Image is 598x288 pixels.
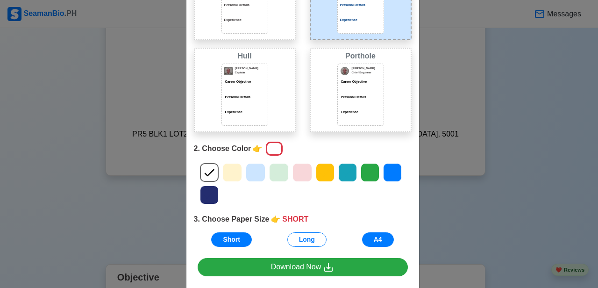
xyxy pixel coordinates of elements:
[340,18,381,23] p: Experience
[253,143,262,154] span: point
[211,232,252,247] button: Short
[194,140,412,158] div: 2. Choose Color
[362,232,394,247] button: A4
[224,95,265,100] p: Personal Details
[313,50,409,62] div: Porthole
[224,3,265,8] p: Personal Details
[340,95,381,100] div: Personal Details
[224,18,265,23] p: Experience
[287,232,327,247] button: Long
[340,79,381,85] div: Career Objective
[271,214,280,225] span: point
[282,214,308,225] span: SHORT
[194,214,412,225] div: 3. Choose Paper Size
[340,110,381,115] div: Experience
[224,110,265,115] p: Experience
[352,66,381,71] p: [PERSON_NAME]
[197,50,293,62] div: Hull
[271,261,335,273] div: Download Now
[224,79,265,85] p: Career Objective
[235,71,265,75] p: Captain
[352,71,381,75] p: Chief Engineer
[340,3,381,8] p: Personal Details
[235,66,265,71] p: [PERSON_NAME]
[198,258,408,276] a: Download Now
